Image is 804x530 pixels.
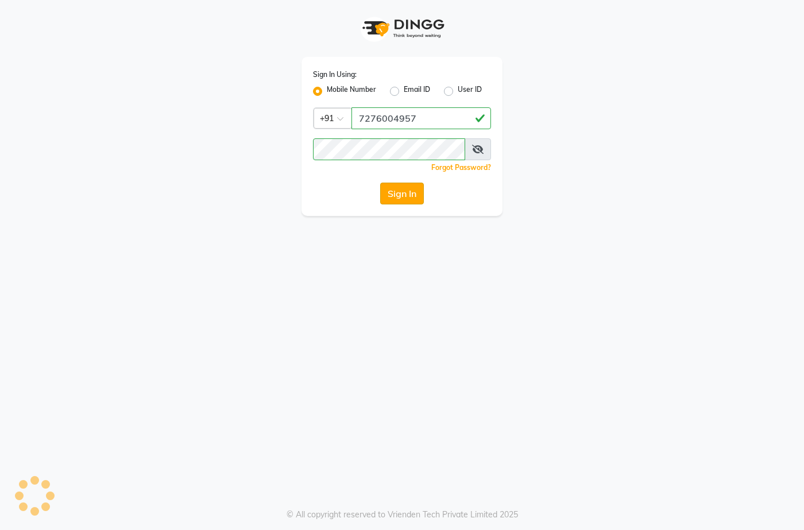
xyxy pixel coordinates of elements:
button: Sign In [380,183,424,204]
input: Username [313,138,465,160]
img: logo1.svg [356,11,448,45]
a: Forgot Password? [431,163,491,172]
input: Username [351,107,491,129]
label: User ID [458,84,482,98]
label: Email ID [404,84,430,98]
label: Mobile Number [327,84,376,98]
label: Sign In Using: [313,69,357,80]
